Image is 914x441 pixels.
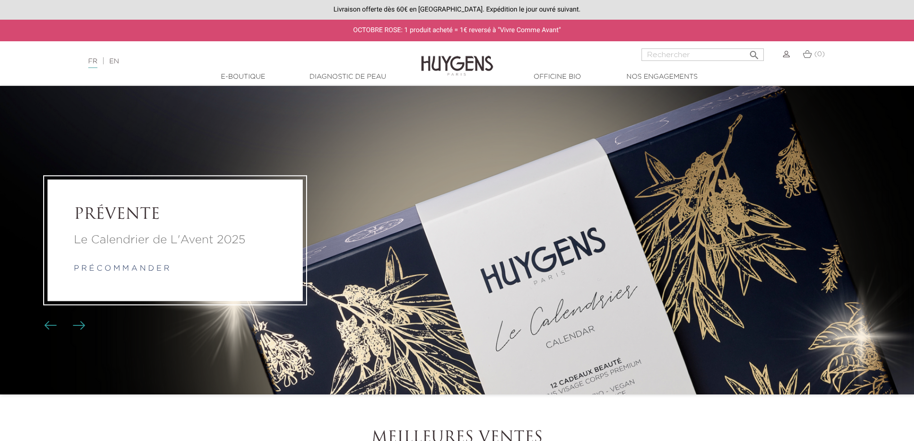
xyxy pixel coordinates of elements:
i:  [748,47,760,58]
input: Rechercher [641,48,764,61]
span: (0) [814,51,825,58]
a: Le Calendrier de L'Avent 2025 [74,231,276,249]
img: Huygens [421,40,493,77]
a: Nos engagements [614,72,710,82]
div: | [83,56,374,67]
a: EN [109,58,119,65]
div: Boutons du carrousel [48,319,79,333]
a: Officine Bio [510,72,605,82]
a: Diagnostic de peau [300,72,396,82]
a: p r é c o m m a n d e r [74,265,169,273]
a: FR [88,58,97,68]
a: PRÉVENTE [74,206,276,224]
button:  [746,46,763,59]
a: E-Boutique [195,72,291,82]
